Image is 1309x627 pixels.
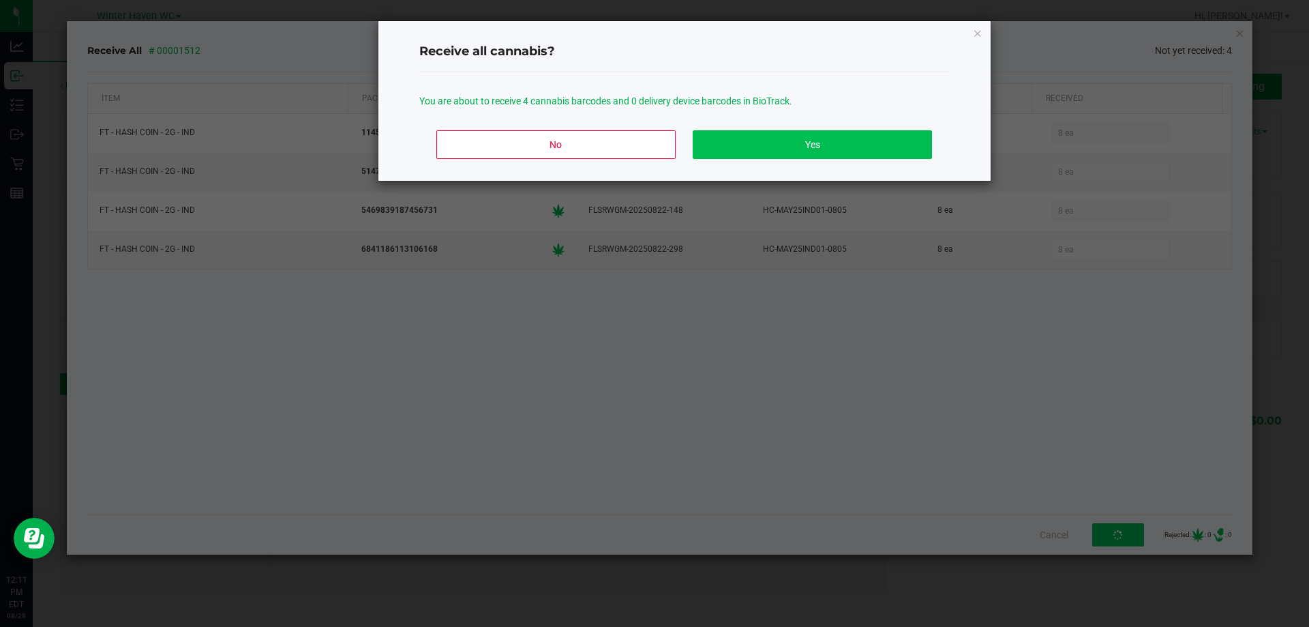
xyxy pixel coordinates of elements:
[436,130,675,159] button: No
[419,94,950,108] p: You are about to receive 4 cannabis barcodes and 0 delivery device barcodes in BioTrack.
[693,130,931,159] button: Yes
[14,518,55,559] iframe: Resource center
[419,43,950,61] h4: Receive all cannabis?
[973,25,982,41] button: Close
